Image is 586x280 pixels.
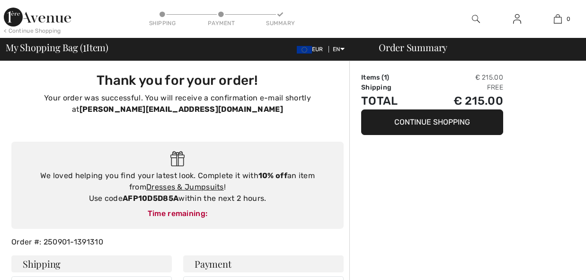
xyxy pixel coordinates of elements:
[21,208,334,219] div: Time remaining:
[297,46,327,53] span: EUR
[421,92,503,109] td: € 215.00
[17,92,338,115] p: Your order was successful. You will receive a confirmation e-mail shortly at
[266,19,294,27] div: Summary
[421,72,503,82] td: € 215.00
[361,92,421,109] td: Total
[83,40,86,53] span: 1
[384,73,387,81] span: 1
[4,8,71,27] img: 1ère Avenue
[4,27,61,35] div: < Continue Shopping
[207,19,236,27] div: Payment
[17,72,338,89] h3: Thank you for your order!
[183,255,344,272] h4: Payment
[333,46,345,53] span: EN
[472,13,480,25] img: search the website
[554,13,562,25] img: My Bag
[361,109,503,135] button: Continue Shopping
[170,151,185,167] img: Gift.svg
[6,236,349,248] div: Order #: 250901-1391310
[6,43,108,52] span: My Shopping Bag ( Item)
[567,15,570,23] span: 0
[258,171,287,180] strong: 10% off
[361,72,421,82] td: Items ( )
[506,13,529,25] a: Sign In
[148,19,177,27] div: Shipping
[361,82,421,92] td: Shipping
[11,255,172,272] h4: Shipping
[146,182,224,191] a: Dresses & Jumpsuits
[80,105,283,114] strong: [PERSON_NAME][EMAIL_ADDRESS][DOMAIN_NAME]
[123,194,178,203] strong: AFP10D5D85A
[421,82,503,92] td: Free
[21,170,334,204] div: We loved helping you find your latest look. Complete it with an item from ! Use code within the n...
[297,46,312,54] img: Euro
[538,13,578,25] a: 0
[513,13,521,25] img: My Info
[367,43,580,52] div: Order Summary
